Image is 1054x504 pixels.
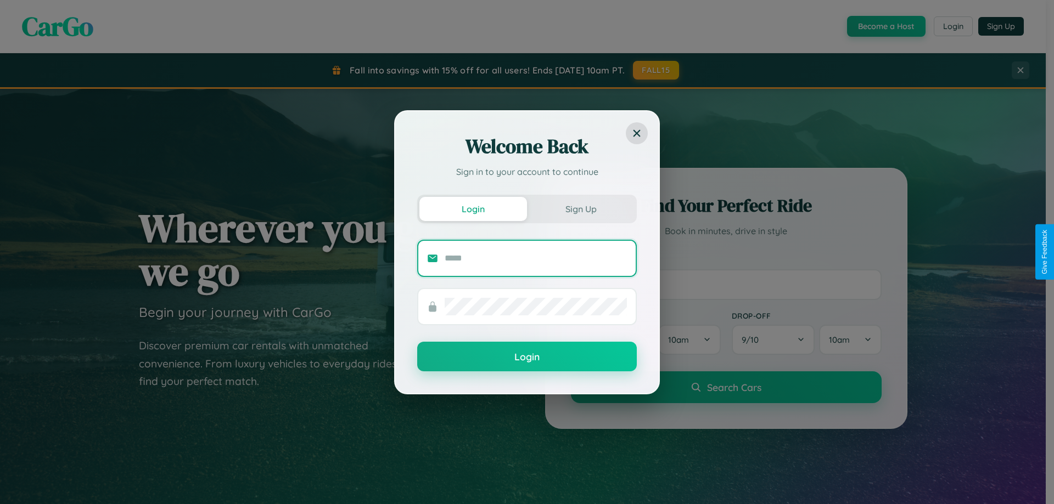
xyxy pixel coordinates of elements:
[417,165,637,178] p: Sign in to your account to continue
[1041,230,1049,274] div: Give Feedback
[417,133,637,160] h2: Welcome Back
[527,197,635,221] button: Sign Up
[417,342,637,371] button: Login
[419,197,527,221] button: Login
